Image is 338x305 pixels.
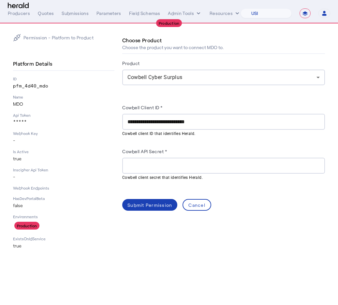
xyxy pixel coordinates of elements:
p: Is Active [13,149,114,154]
mat-hint: Cowbell client secret that identifies Herald. [122,174,321,181]
p: Webhook Endpoints [13,185,114,191]
p: Api Token [13,113,114,118]
p: Environments [13,214,114,219]
div: Submit Permission [127,202,172,208]
div: Producers [8,10,30,17]
mat-hint: Cowbell client ID that identifies Herald. [122,130,321,137]
button: internal dropdown menu [168,10,202,17]
p: Inscipher Api Token [13,167,114,172]
p: - [13,137,114,144]
h4: Choose Product [122,36,162,44]
div: Quotes [38,10,54,17]
p: pfm_4d40_mdo [13,83,114,89]
p: - [13,174,114,180]
p: true [13,243,114,249]
span: Cowbell Cyber Surplus [127,74,183,80]
p: Choose the product you want to connect MDO to. [122,44,224,51]
div: Field Schemas [129,10,160,17]
div: Submissions [62,10,89,17]
div: Production [156,19,182,27]
button: Cancel [183,199,211,211]
p: true [13,155,114,162]
div: Cancel [188,202,205,208]
label: Product [122,60,140,66]
h4: Platform Details [13,60,55,68]
p: HasDevPortalBeta [13,196,114,201]
p: ID [13,76,114,81]
div: Parameters [96,10,121,17]
p: ExistsOnIdService [13,236,114,241]
label: Cowbell API Secret * [122,149,167,154]
p: Name [13,94,114,99]
button: Resources dropdown menu [210,10,241,17]
p: Permission - Platform to Product [23,34,94,41]
button: Submit Permission [122,199,177,211]
label: Cowbell Client ID * [122,105,163,110]
p: Webhook Key [13,131,114,136]
div: Production [14,222,39,230]
p: MDO [13,101,114,107]
img: Herald Logo [8,3,29,9]
p: false [13,202,114,209]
